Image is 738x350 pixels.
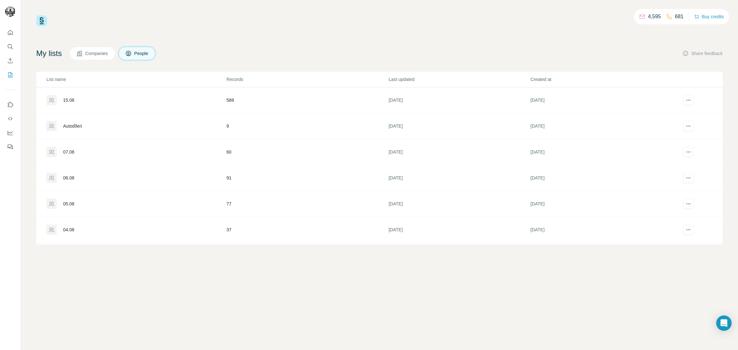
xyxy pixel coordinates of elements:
button: Use Surfe API [5,113,15,124]
img: Surfe Logo [36,15,47,26]
p: List name [46,76,226,83]
td: 37 [226,217,388,243]
button: actions [683,199,693,209]
td: [DATE] [388,87,530,113]
td: [DATE] [530,87,672,113]
button: Quick start [5,27,15,38]
button: actions [683,121,693,131]
td: [DATE] [388,113,530,139]
span: People [134,50,149,57]
td: [DATE] [388,243,530,269]
p: Last updated [389,76,530,83]
td: [DATE] [530,139,672,165]
button: Feedback [5,141,15,153]
button: actions [683,225,693,235]
div: Open Intercom Messenger [716,315,732,331]
button: Buy credits [694,12,724,21]
button: Use Surfe on LinkedIn [5,99,15,110]
td: [DATE] [388,217,530,243]
span: Companies [85,50,109,57]
p: 4,595 [648,13,661,20]
td: 588 [226,87,388,113]
td: 20 [226,243,388,269]
div: 07.08 [63,149,74,155]
td: [DATE] [388,165,530,191]
button: Enrich CSV [5,55,15,67]
td: [DATE] [530,243,672,269]
p: 681 [675,13,684,20]
td: [DATE] [388,191,530,217]
div: 04.08 [63,227,74,233]
div: 06.08 [63,175,74,181]
td: 60 [226,139,388,165]
h4: My lists [36,48,62,59]
div: 15.08 [63,97,74,103]
button: actions [683,147,693,157]
td: 9 [226,113,388,139]
button: Share feedback [682,50,723,57]
div: Autodīleri [63,123,82,129]
td: [DATE] [388,139,530,165]
p: Records [226,76,388,83]
button: actions [683,173,693,183]
p: Created at [530,76,672,83]
td: 77 [226,191,388,217]
td: [DATE] [530,191,672,217]
td: [DATE] [530,113,672,139]
td: 91 [226,165,388,191]
img: Avatar [5,6,15,17]
div: 05.08 [63,201,74,207]
button: actions [683,95,693,105]
button: Search [5,41,15,52]
td: [DATE] [530,217,672,243]
button: My lists [5,69,15,81]
button: Dashboard [5,127,15,139]
td: [DATE] [530,165,672,191]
